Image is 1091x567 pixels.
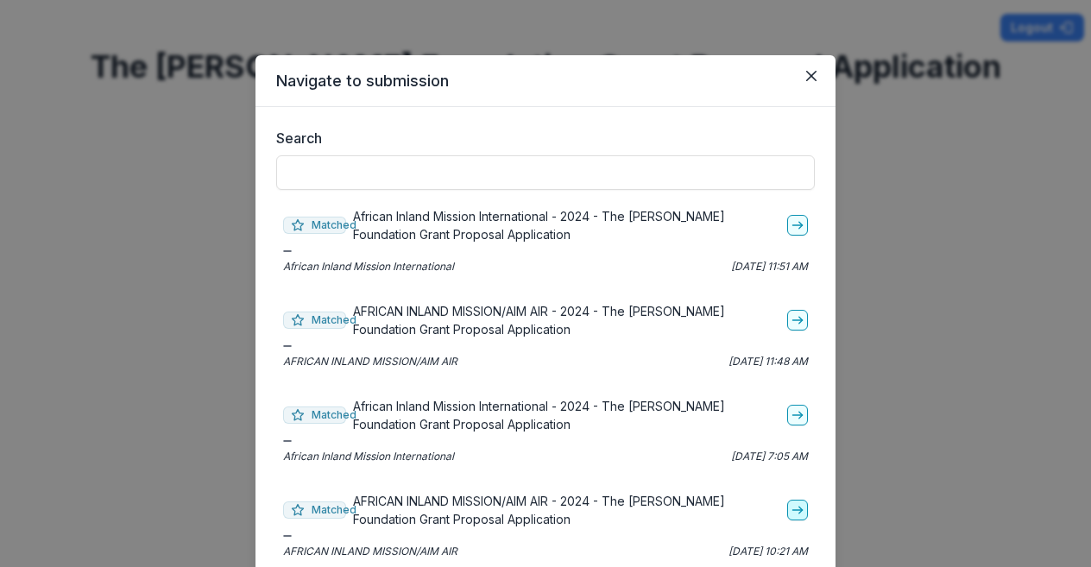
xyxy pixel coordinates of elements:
p: [DATE] 7:05 AM [731,449,808,464]
a: go-to [787,500,808,520]
a: go-to [787,405,808,425]
p: African Inland Mission International - 2024 - The [PERSON_NAME] Foundation Grant Proposal Applica... [353,207,780,243]
p: AFRICAN INLAND MISSION/AIM AIR - 2024 - The [PERSON_NAME] Foundation Grant Proposal Application [353,302,780,338]
span: Matched [283,312,346,329]
p: AFRICAN INLAND MISSION/AIM AIR [283,544,457,559]
p: [DATE] 11:51 AM [731,259,808,274]
a: go-to [787,215,808,236]
p: [DATE] 11:48 AM [728,354,808,369]
p: African Inland Mission International - 2024 - The [PERSON_NAME] Foundation Grant Proposal Applica... [353,397,780,433]
span: Matched [283,501,346,519]
p: African Inland Mission International [283,259,454,274]
p: [DATE] 10:21 AM [728,544,808,559]
p: AFRICAN INLAND MISSION/AIM AIR - 2024 - The [PERSON_NAME] Foundation Grant Proposal Application [353,492,780,528]
label: Search [276,128,804,148]
span: Matched [283,406,346,424]
p: AFRICAN INLAND MISSION/AIM AIR [283,354,457,369]
span: Matched [283,217,346,234]
a: go-to [787,310,808,331]
button: Close [798,62,825,90]
header: Navigate to submission [255,55,836,107]
p: African Inland Mission International [283,449,454,464]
